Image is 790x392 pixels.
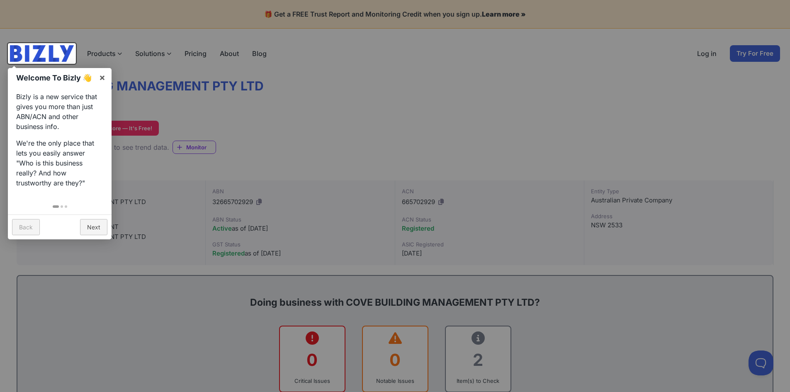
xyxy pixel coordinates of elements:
[16,72,95,83] h1: Welcome To Bizly 👋
[80,219,107,235] a: Next
[93,68,112,87] a: ×
[12,219,40,235] a: Back
[16,138,103,188] p: We're the only place that lets you easily answer "Who is this business really? And how trustworth...
[16,92,103,131] p: Bizly is a new service that gives you more than just ABN/ACN and other business info.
